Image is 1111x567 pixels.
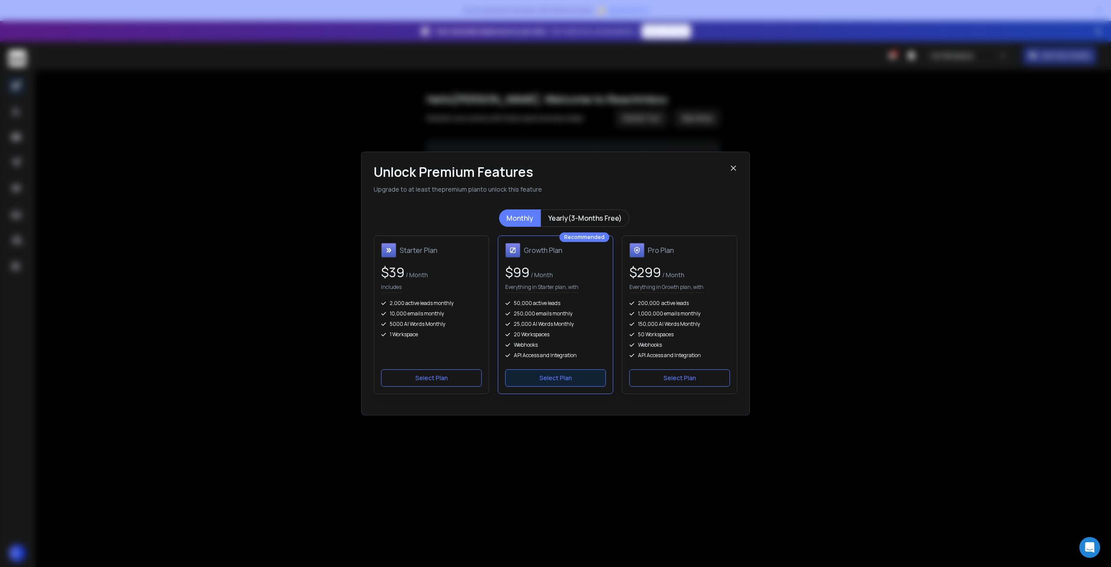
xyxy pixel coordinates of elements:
[374,164,730,180] h1: Unlock Premium Features
[629,352,730,359] div: API Access and Integration
[648,245,674,255] h1: Pro Plan
[400,245,437,255] h1: Starter Plan
[629,369,730,387] button: Select Plan
[381,310,482,317] div: 10,000 emails monthly
[559,232,609,242] div: Recommended
[505,331,606,338] div: 20 Workspaces
[505,263,529,281] span: $ 99
[629,243,644,258] img: Pro Plan icon
[661,271,684,279] span: / Month
[404,271,428,279] span: / Month
[629,284,703,293] p: Everything in Growth plan, with
[541,209,629,227] button: Yearly(3-Months Free)
[629,331,730,338] div: 50 Workspaces
[505,310,606,317] div: 250,000 emails monthly
[505,352,606,359] div: API Access and Integration
[381,243,396,258] img: Starter Plan icon
[381,369,482,387] button: Select Plan
[505,342,606,348] div: Webhooks
[499,209,541,227] button: Monthly
[381,321,482,328] div: 5000 AI Words Monthly
[505,321,606,328] div: 25,000 AI Words Monthly
[505,369,606,387] button: Select Plan
[529,271,553,279] span: / Month
[629,310,730,317] div: 1,000,000 emails monthly
[381,331,482,338] div: 1 Workspace
[629,321,730,328] div: 150,000 AI Words Monthly
[629,263,661,281] span: $ 299
[505,300,606,307] div: 50,000 active leads
[381,263,404,281] span: $ 39
[629,342,730,348] div: Webhooks
[381,300,482,307] div: 2,000 active leads monthly
[381,284,401,293] p: Includes
[505,243,520,258] img: Growth Plan icon
[629,300,730,307] div: 200,000 active leads
[374,185,730,194] p: Upgrade to at least the premium plan to unlock this feature
[524,245,562,255] h1: Growth Plan
[505,284,579,293] p: Everything in Starter plan, with
[1079,537,1100,558] div: Open Intercom Messenger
